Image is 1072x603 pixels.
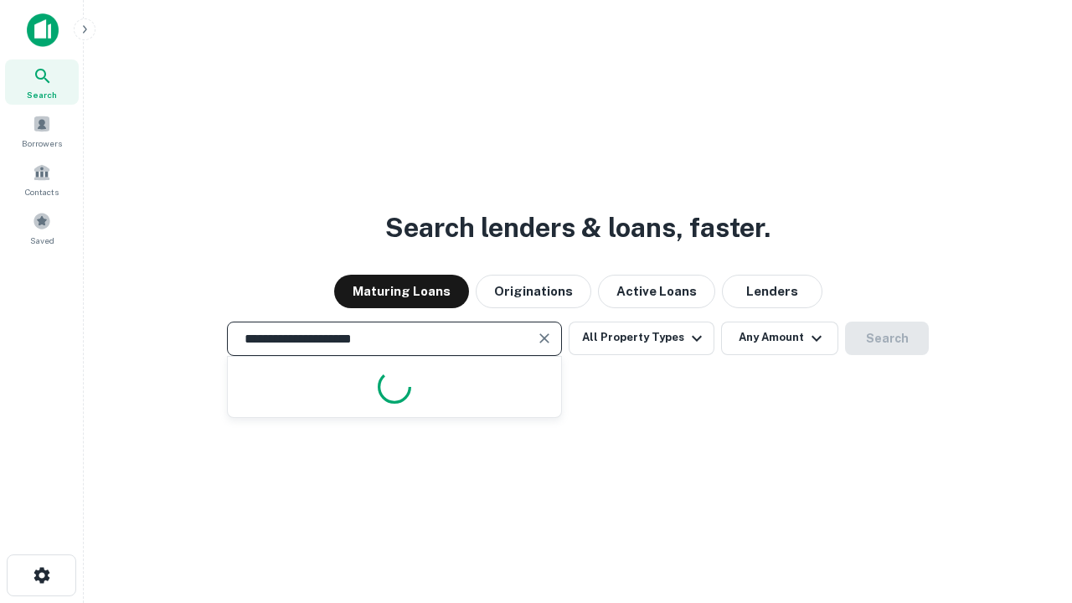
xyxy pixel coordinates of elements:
[334,275,469,308] button: Maturing Loans
[30,234,54,247] span: Saved
[569,322,714,355] button: All Property Types
[5,205,79,250] a: Saved
[598,275,715,308] button: Active Loans
[533,327,556,350] button: Clear
[25,185,59,198] span: Contacts
[988,469,1072,549] iframe: Chat Widget
[27,13,59,47] img: capitalize-icon.png
[722,275,822,308] button: Lenders
[22,137,62,150] span: Borrowers
[721,322,838,355] button: Any Amount
[476,275,591,308] button: Originations
[385,208,770,248] h3: Search lenders & loans, faster.
[5,157,79,202] a: Contacts
[27,88,57,101] span: Search
[5,108,79,153] a: Borrowers
[5,59,79,105] a: Search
